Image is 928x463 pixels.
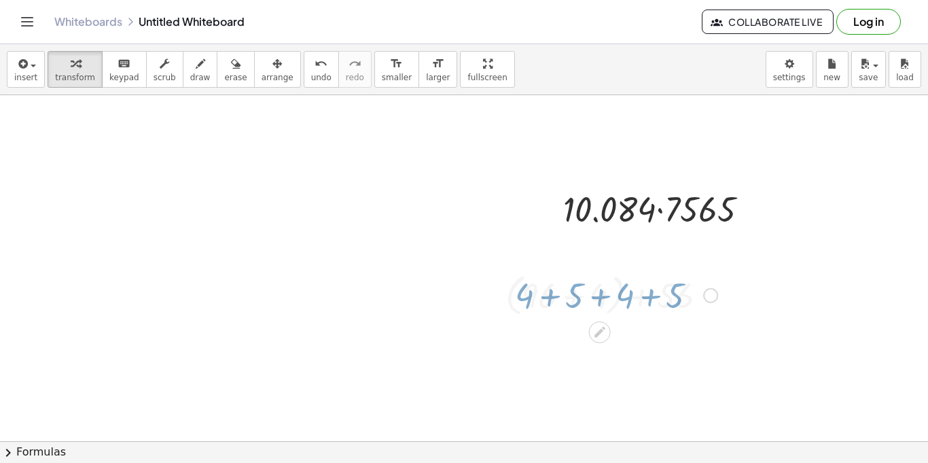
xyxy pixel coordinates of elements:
[816,51,849,88] button: new
[224,73,247,82] span: erase
[154,73,176,82] span: scrub
[467,73,507,82] span: fullscreen
[315,56,327,72] i: undo
[254,51,301,88] button: arrange
[390,56,403,72] i: format_size
[374,51,419,88] button: format_sizesmaller
[346,73,364,82] span: redo
[146,51,183,88] button: scrub
[713,16,822,28] span: Collaborate Live
[118,56,130,72] i: keyboard
[836,9,901,35] button: Log in
[382,73,412,82] span: smaller
[54,15,122,29] a: Whiteboards
[896,73,914,82] span: load
[304,51,339,88] button: undoundo
[589,322,611,343] div: Edit math
[7,51,45,88] button: insert
[16,11,38,33] button: Toggle navigation
[338,51,372,88] button: redoredo
[102,51,147,88] button: keyboardkeypad
[702,10,834,34] button: Collaborate Live
[851,51,886,88] button: save
[460,51,514,88] button: fullscreen
[311,73,332,82] span: undo
[48,51,103,88] button: transform
[183,51,218,88] button: draw
[190,73,211,82] span: draw
[859,73,878,82] span: save
[217,51,254,88] button: erase
[55,73,95,82] span: transform
[823,73,840,82] span: new
[889,51,921,88] button: load
[773,73,806,82] span: settings
[109,73,139,82] span: keypad
[431,56,444,72] i: format_size
[262,73,293,82] span: arrange
[418,51,457,88] button: format_sizelarger
[14,73,37,82] span: insert
[349,56,361,72] i: redo
[426,73,450,82] span: larger
[766,51,813,88] button: settings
